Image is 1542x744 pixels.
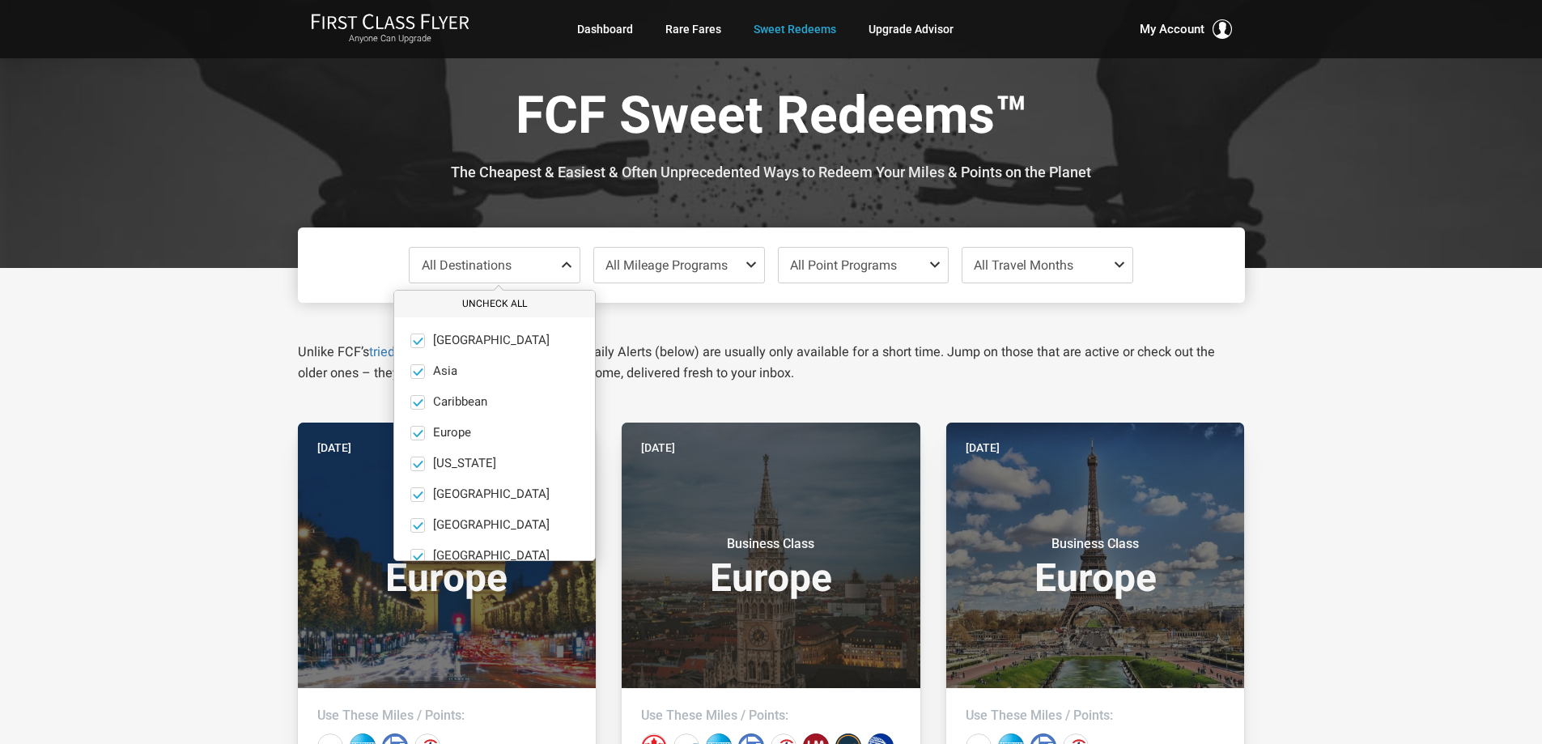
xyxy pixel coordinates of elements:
h1: FCF Sweet Redeems™ [310,87,1233,150]
span: All Point Programs [790,257,897,273]
span: All Destinations [422,257,512,273]
span: [GEOGRAPHIC_DATA] [433,334,550,348]
a: Rare Fares [665,15,721,44]
span: [US_STATE] [433,457,496,471]
span: [GEOGRAPHIC_DATA] [433,518,550,533]
span: Caribbean [433,395,487,410]
time: [DATE] [966,439,1000,457]
span: Asia [433,364,457,379]
span: All Mileage Programs [605,257,728,273]
h3: Europe [641,536,901,597]
button: Uncheck All [394,291,595,317]
img: First Class Flyer [311,13,469,30]
h3: Europe [317,536,577,597]
small: Business Class [994,536,1196,552]
h4: Use These Miles / Points: [317,708,577,724]
small: Business Class [669,536,872,552]
small: Anyone Can Upgrade [311,33,469,45]
span: [GEOGRAPHIC_DATA] [433,549,550,563]
h4: Use These Miles / Points: [966,708,1226,724]
a: Upgrade Advisor [869,15,954,44]
h3: Europe [966,536,1226,597]
a: tried and true upgrade strategies [369,344,558,359]
span: [GEOGRAPHIC_DATA] [433,487,550,502]
span: My Account [1140,19,1204,39]
button: My Account [1140,19,1232,39]
time: [DATE] [317,439,351,457]
span: Europe [433,426,471,440]
h4: Use These Miles / Points: [641,708,901,724]
h3: The Cheapest & Easiest & Often Unprecedented Ways to Redeem Your Miles & Points on the Planet [310,164,1233,181]
small: Business Class [346,536,548,552]
a: First Class FlyerAnyone Can Upgrade [311,13,469,45]
p: Unlike FCF’s , our Daily Alerts (below) are usually only available for a short time. Jump on thos... [298,342,1245,384]
a: Sweet Redeems [754,15,836,44]
a: Dashboard [577,15,633,44]
time: [DATE] [641,439,675,457]
span: All Travel Months [974,257,1073,273]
